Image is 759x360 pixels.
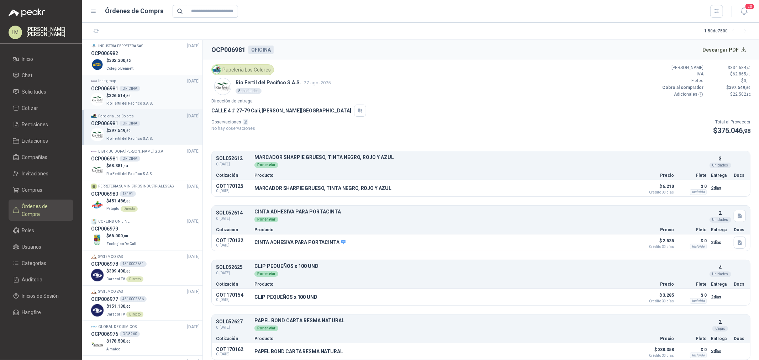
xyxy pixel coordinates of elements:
[91,148,200,177] a: Company LogoDISTRIBUIDORA [PERSON_NAME] G S.A[DATE] OCP006981OFICINACompany Logo$68.381,13Rio Fer...
[9,150,73,164] a: Compañías
[711,228,729,232] p: Entrega
[9,9,45,17] img: Logo peakr
[109,233,128,238] span: 66.000
[708,78,750,84] p: $
[98,289,123,295] p: SYSTEMCO SAS
[125,94,131,98] span: ,58
[187,113,200,120] span: [DATE]
[106,101,153,105] span: Rio Fertil del Pacífico S.A.S.
[106,127,154,134] p: $
[712,326,728,332] div: Cajas
[91,225,118,233] h3: OCP006979
[717,126,750,135] span: 375.046
[743,128,750,134] span: ,98
[711,337,729,341] p: Entrega
[638,291,674,303] p: $ 3.285
[745,86,750,90] span: ,80
[9,118,73,131] a: Remisiones
[746,72,750,76] span: ,40
[98,78,116,84] p: Inntegroup
[678,173,707,178] p: Flete
[254,228,634,232] p: Producto
[9,69,73,82] a: Chat
[216,228,250,232] p: Cotización
[91,155,118,163] h3: OCP006981
[120,331,140,337] div: OC 8260
[125,129,131,133] span: ,80
[187,324,200,330] span: [DATE]
[109,304,131,309] span: 151.130
[216,298,250,302] span: C: [DATE]
[120,191,136,197] div: 13491
[254,162,278,168] div: Por enviar
[125,305,131,308] span: ,00
[98,219,130,224] p: COFEIND ON LINE
[211,119,255,126] p: Observaciones
[106,347,120,351] span: Almatec
[22,227,35,234] span: Roles
[248,46,274,54] div: OFICINA
[121,206,138,212] div: Directo
[91,120,118,127] h3: OCP006981
[746,92,750,96] span: ,82
[91,304,104,317] img: Company Logo
[216,238,250,243] p: COT170132
[638,282,674,286] p: Precio
[91,128,104,141] img: Company Logo
[719,264,722,271] p: 4
[126,312,143,317] div: Directo
[254,282,634,286] p: Producto
[216,189,250,193] span: C: [DATE]
[9,167,73,180] a: Invitaciones
[690,353,707,358] div: Incluido
[109,163,128,168] span: 68.381
[711,347,729,356] p: 2 días
[746,79,750,83] span: ,00
[216,156,250,161] p: SOL052612
[733,72,750,76] span: 62.865
[91,324,97,330] img: Company Logo
[254,185,391,191] p: MARCADOR SHARPIE GRUESO, TINTA NEGRO, ROJO Y AZUL
[91,269,104,281] img: Company Logo
[9,256,73,270] a: Categorías
[91,199,104,211] img: Company Logo
[22,308,41,316] span: Hangfire
[98,149,163,154] p: DISTRIBUIDORA [PERSON_NAME] G S.A
[91,289,97,295] img: Company Logo
[678,282,707,286] p: Flete
[661,71,703,78] p: IVA
[22,243,42,251] span: Usuarios
[98,113,134,119] p: Papeleria Los Colores
[254,264,707,269] p: CLIP PEQUEÑOS x 100 UND
[216,265,250,270] p: SOL052625
[719,318,722,326] p: 2
[9,134,73,148] a: Licitaciones
[98,324,137,330] p: GLOBAL DE QUIMICOS
[187,183,200,190] span: [DATE]
[638,228,674,232] p: Precio
[22,121,48,128] span: Remisiones
[690,298,707,304] div: Incluido
[91,78,200,107] a: Company LogoInntegroup[DATE] OCP006981OFICINACompany Logo$326.514,58Rio Fertil del Pacífico S.A.S.
[91,113,200,142] a: Company LogoPapeleria Los Colores[DATE] OCP006981OFICINACompany Logo$397.549,80Rio Fertil del Pac...
[216,210,250,216] p: SOL052614
[106,198,138,205] p: $
[106,242,136,246] span: Zoologico De Cali
[734,173,746,178] p: Docs
[678,237,707,245] p: $ 0
[106,57,135,64] p: $
[187,218,200,225] span: [DATE]
[22,202,67,218] span: Órdenes de Compra
[254,217,278,222] div: Por enviar
[22,276,43,284] span: Auditoria
[710,163,731,168] div: Unidades
[106,312,125,316] span: Caracol TV
[254,349,343,354] p: PAPEL BOND CARTA RESMA NATURAL
[106,163,154,169] p: $
[106,303,143,310] p: $
[719,209,722,217] p: 2
[120,261,147,267] div: 4510002651
[638,354,674,358] span: Crédito 30 días
[678,182,707,191] p: $ 0
[22,104,38,112] span: Cotizar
